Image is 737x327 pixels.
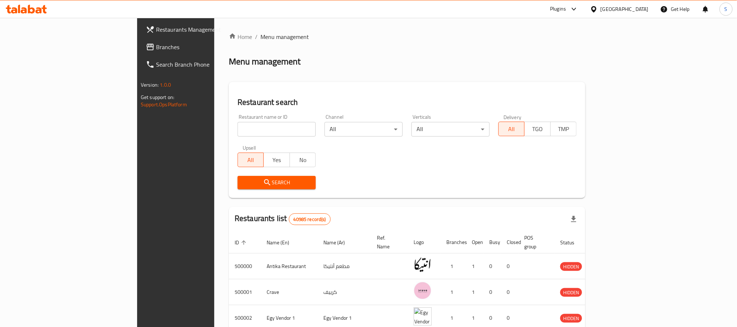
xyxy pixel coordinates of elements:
[414,307,432,326] img: Egy Vendor 1
[261,279,318,305] td: Crave
[441,253,466,279] td: 1
[466,279,483,305] td: 1
[260,32,309,41] span: Menu management
[160,80,171,90] span: 1.0.0
[524,122,550,136] button: TGO
[725,5,728,13] span: S
[140,56,260,73] a: Search Branch Phone
[414,281,432,300] img: Crave
[560,263,582,271] span: HIDDEN
[414,256,432,274] img: Antika Restaurant
[502,124,522,134] span: All
[554,124,574,134] span: TMP
[263,153,290,167] button: Yes
[241,155,261,165] span: All
[550,122,577,136] button: TMP
[243,145,256,150] label: Upsell
[229,56,300,67] h2: Menu management
[501,231,518,253] th: Closed
[601,5,649,13] div: [GEOGRAPHIC_DATA]
[411,122,490,137] div: All
[238,122,316,137] input: Search for restaurant name or ID..
[141,100,187,109] a: Support.OpsPlatform
[243,178,310,187] span: Search
[560,314,582,323] span: HIDDEN
[323,238,354,247] span: Name (Ar)
[524,233,546,251] span: POS group
[261,253,318,279] td: Antika Restaurant
[560,288,582,297] span: HIDDEN
[141,80,159,90] span: Version:
[560,314,582,323] div: HIDDEN
[156,60,254,69] span: Search Branch Phone
[498,122,525,136] button: All
[238,97,577,108] h2: Restaurant search
[156,25,254,34] span: Restaurants Management
[318,253,371,279] td: مطعم أنتيكا
[238,176,316,189] button: Search
[290,153,316,167] button: No
[267,238,299,247] span: Name (En)
[289,213,331,225] div: Total records count
[441,231,466,253] th: Branches
[377,233,399,251] span: Ref. Name
[441,279,466,305] td: 1
[289,216,330,223] span: 40985 record(s)
[235,238,248,247] span: ID
[267,155,287,165] span: Yes
[235,213,331,225] h2: Restaurants list
[318,279,371,305] td: كرييف
[565,210,582,228] div: Export file
[483,231,501,253] th: Busy
[483,279,501,305] td: 0
[229,32,585,41] nav: breadcrumb
[503,114,522,119] label: Delivery
[501,253,518,279] td: 0
[501,279,518,305] td: 0
[408,231,441,253] th: Logo
[560,238,584,247] span: Status
[156,43,254,51] span: Branches
[140,38,260,56] a: Branches
[466,231,483,253] th: Open
[466,253,483,279] td: 1
[238,153,264,167] button: All
[140,21,260,38] a: Restaurants Management
[483,253,501,279] td: 0
[550,5,566,13] div: Plugins
[141,92,174,102] span: Get support on:
[324,122,403,137] div: All
[293,155,313,165] span: No
[527,124,547,134] span: TGO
